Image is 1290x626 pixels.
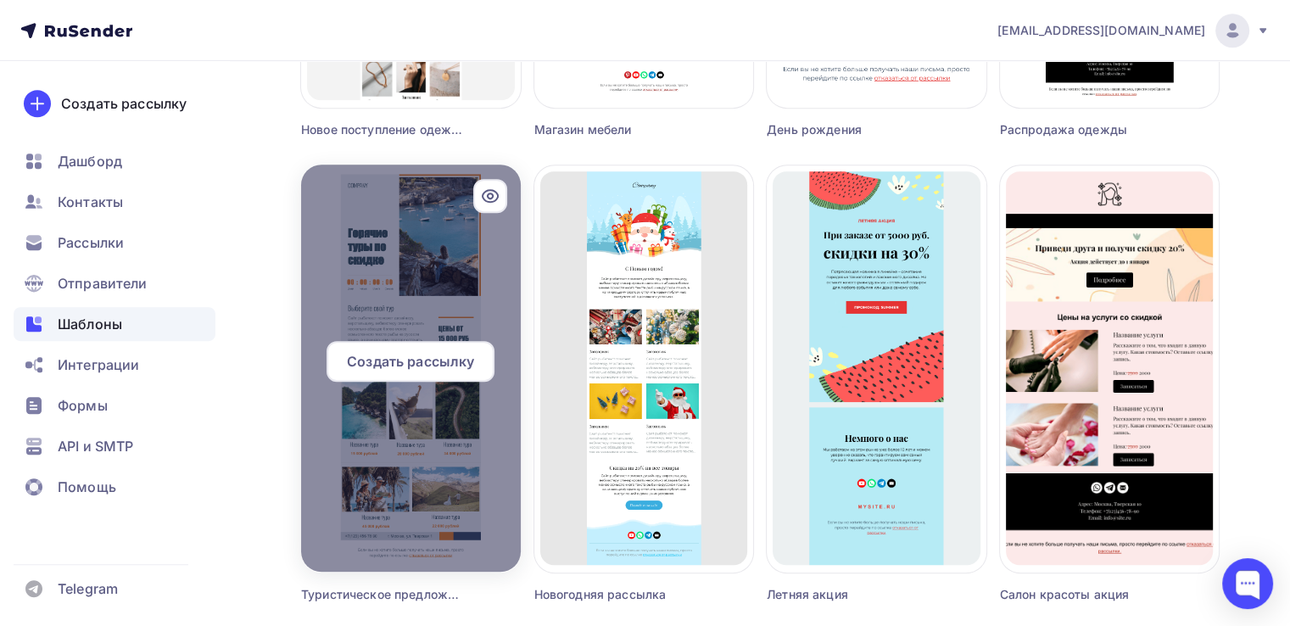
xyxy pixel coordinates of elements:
[58,355,139,375] span: Интеграции
[58,395,108,416] span: Формы
[14,266,215,300] a: Отправители
[14,226,215,260] a: Рассылки
[14,185,215,219] a: Контакты
[58,273,148,293] span: Отправители
[58,151,122,171] span: Дашборд
[997,14,1270,48] a: [EMAIL_ADDRESS][DOMAIN_NAME]
[58,477,116,497] span: Помощь
[58,578,118,599] span: Telegram
[767,121,931,138] div: День рождения
[58,192,123,212] span: Контакты
[997,22,1205,39] span: [EMAIL_ADDRESS][DOMAIN_NAME]
[1000,121,1164,138] div: Распродажа одежды
[14,144,215,178] a: Дашборд
[301,121,466,138] div: Новое поступление одежды
[58,232,124,253] span: Рассылки
[1000,586,1164,603] div: Салон красоты акция
[61,93,187,114] div: Создать рассылку
[58,314,122,334] span: Шаблоны
[767,586,931,603] div: Летняя акция
[14,307,215,341] a: Шаблоны
[534,586,699,603] div: Новогодняя рассылка
[58,436,133,456] span: API и SMTP
[347,351,474,372] span: Создать рассылку
[301,586,466,603] div: Туристическое предложение
[534,121,699,138] div: Магазин мебели
[14,388,215,422] a: Формы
